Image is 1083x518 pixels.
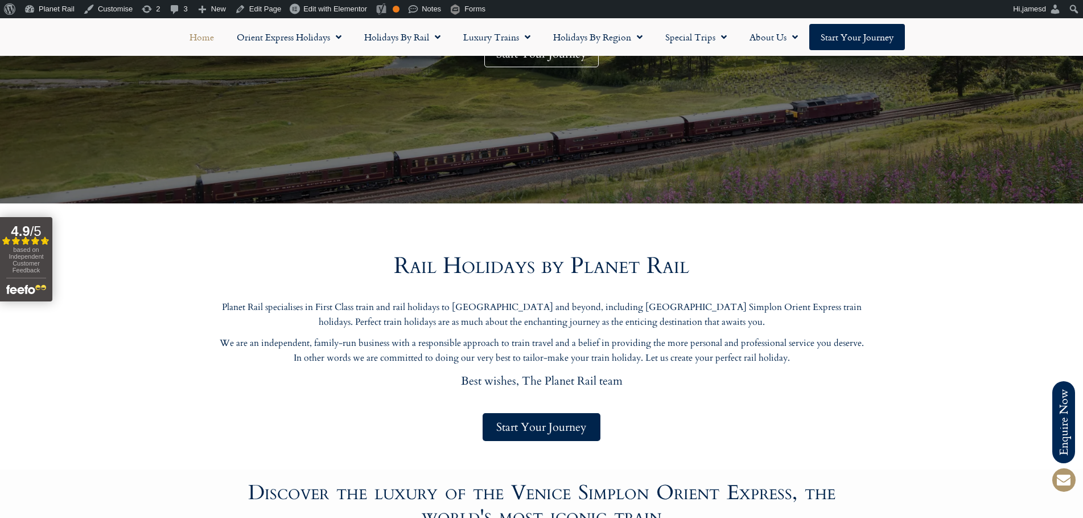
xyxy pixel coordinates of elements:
a: About Us [738,24,809,50]
span: Best wishes, The Planet Rail team [461,373,623,389]
a: Orient Express Holidays [225,24,353,50]
h2: Rail Holidays by Planet Rail [217,255,866,278]
a: Home [178,24,225,50]
p: Planet Rail specialises in First Class train and rail holidays to [GEOGRAPHIC_DATA] and beyond, i... [217,300,866,329]
div: OK [393,6,400,13]
span: Edit with Elementor [303,5,367,13]
a: Special Trips [654,24,738,50]
span: Start Your Journey [496,420,587,434]
nav: Menu [6,24,1077,50]
a: Start your Journey [809,24,905,50]
a: Luxury Trains [452,24,542,50]
p: We are an independent, family-run business with a responsible approach to train travel and a beli... [217,336,866,365]
a: Holidays by Region [542,24,654,50]
span: jamesd [1022,5,1046,13]
a: Holidays by Rail [353,24,452,50]
a: Start Your Journey [483,413,600,441]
